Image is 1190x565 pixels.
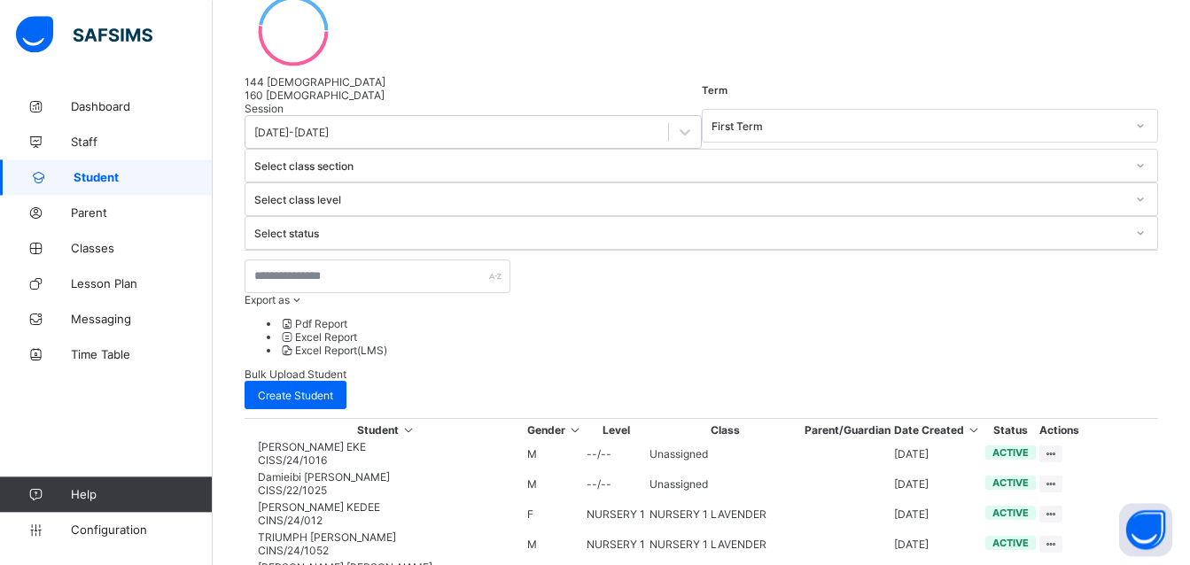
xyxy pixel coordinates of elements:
[586,422,647,437] th: Level
[893,499,983,528] td: [DATE]
[266,89,385,102] span: [DEMOGRAPHIC_DATA]
[526,530,584,558] td: M
[893,469,983,498] td: [DATE]
[254,227,1125,240] div: Select status
[586,530,647,558] td: NURSERY 1
[245,89,263,102] span: 160
[16,16,152,53] img: safsims
[71,205,213,220] span: Parent
[71,99,213,113] span: Dashboard
[526,499,584,528] td: F
[893,530,983,558] td: [DATE]
[586,439,647,468] td: --/--
[586,469,647,498] td: --/--
[71,347,213,361] span: Time Table
[967,423,982,437] i: Sort in Ascending Order
[245,293,290,306] span: Export as
[254,126,329,139] div: [DATE]-[DATE]
[258,514,323,527] span: CINS/24/012
[712,119,1126,132] div: First Term
[649,530,802,558] td: NURSERY 1 LAVENDER
[280,317,1158,330] li: dropdown-list-item-null-0
[254,193,1125,206] div: Select class level
[245,368,346,381] span: Bulk Upload Student
[649,469,802,498] td: Unassigned
[71,135,213,149] span: Staff
[526,439,584,468] td: M
[804,422,891,437] th: Parent/Guardian
[649,499,802,528] td: NURSERY 1 LAVENDER
[258,544,329,557] span: CINS/24/1052
[984,422,1037,437] th: Status
[258,453,327,467] span: CISS/24/1016
[526,422,584,437] th: Gender
[258,530,396,544] span: TRIUMPH [PERSON_NAME]
[258,484,327,497] span: CISS/22/1025
[267,75,385,89] span: [DEMOGRAPHIC_DATA]
[258,500,380,514] span: [PERSON_NAME] KEDEE
[1119,503,1172,556] button: Open asap
[586,499,647,528] td: NURSERY 1
[992,537,1029,549] span: active
[258,389,333,402] span: Create Student
[893,439,983,468] td: [DATE]
[74,170,213,184] span: Student
[649,422,802,437] th: Class
[280,344,1158,357] li: dropdown-list-item-null-2
[992,476,1029,489] span: active
[568,423,583,437] i: Sort in Ascending Order
[71,241,213,255] span: Classes
[254,159,1125,173] div: Select class section
[71,276,213,290] span: Lesson Plan
[71,312,213,326] span: Messaging
[245,75,264,89] span: 144
[1038,422,1080,437] th: Actions
[893,422,983,437] th: Date Created
[401,423,416,437] i: Sort in Ascending Order
[248,422,525,437] th: Student
[992,446,1029,459] span: active
[71,487,212,501] span: Help
[258,470,390,484] span: Damieibi [PERSON_NAME]
[245,102,284,115] span: Session
[258,440,366,453] span: [PERSON_NAME] EKE
[280,330,1158,344] li: dropdown-list-item-null-1
[992,507,1029,519] span: active
[71,522,212,537] span: Configuration
[702,84,727,97] span: Term
[649,439,802,468] td: Unassigned
[526,469,584,498] td: M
